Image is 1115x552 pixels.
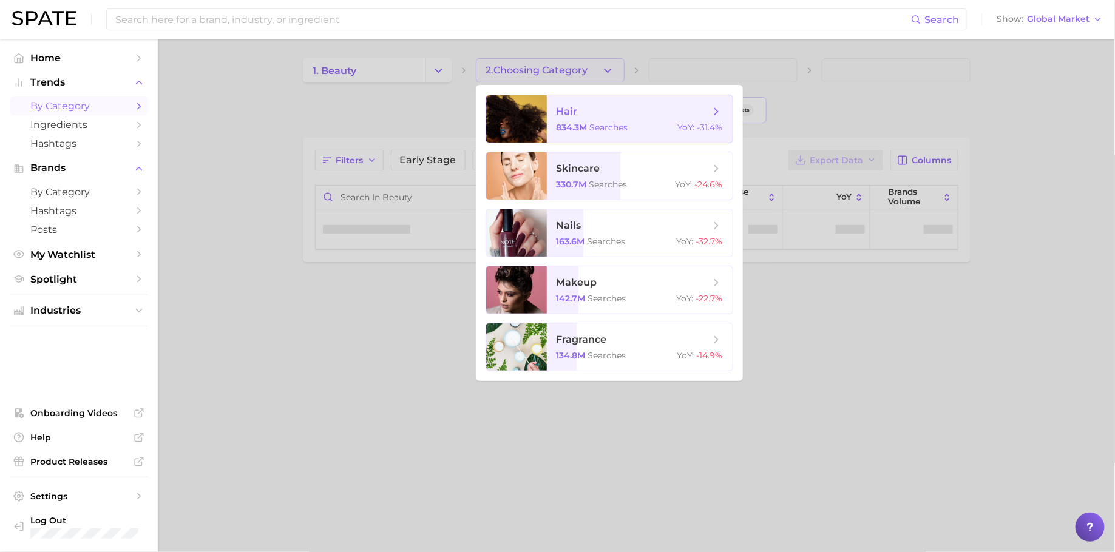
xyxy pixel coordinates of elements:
button: Industries [10,301,148,320]
span: -22.7% [696,293,723,304]
span: 834.3m [557,122,588,133]
span: 330.7m [557,179,587,190]
span: Global Market [1027,16,1090,22]
span: -31.4% [697,122,723,133]
a: Help [10,428,148,446]
span: YoY : [677,236,694,247]
button: Brands [10,159,148,177]
span: -24.6% [695,179,723,190]
span: Hashtags [30,205,127,217]
a: Product Releases [10,453,148,471]
span: 134.8m [557,350,586,361]
span: Search [924,14,959,25]
span: hair [557,106,578,117]
span: Brands [30,163,127,173]
span: Home [30,52,127,64]
span: YoY : [678,122,695,133]
span: by Category [30,100,127,112]
span: searches [590,122,628,133]
span: Product Releases [30,456,127,467]
span: Spotlight [30,274,127,285]
span: searches [588,236,626,247]
span: makeup [557,277,597,288]
a: My Watchlist [10,245,148,264]
input: Search here for a brand, industry, or ingredient [114,9,911,30]
a: by Category [10,183,148,201]
span: Help [30,432,127,443]
span: YoY : [677,350,694,361]
span: YoY : [676,179,693,190]
span: Ingredients [30,119,127,130]
a: Ingredients [10,115,148,134]
span: YoY : [677,293,694,304]
span: skincare [557,163,600,174]
span: Onboarding Videos [30,408,127,419]
a: Onboarding Videos [10,404,148,422]
a: Home [10,49,148,67]
span: 163.6m [557,236,585,247]
span: -32.7% [696,236,723,247]
span: Hashtags [30,138,127,149]
ul: 2.Choosing Category [476,85,743,381]
span: Posts [30,224,127,235]
a: by Category [10,96,148,115]
span: 142.7m [557,293,586,304]
span: by Category [30,186,127,198]
button: Trends [10,73,148,92]
span: searches [588,350,626,361]
span: Industries [30,305,127,316]
span: -14.9% [697,350,723,361]
span: Show [997,16,1023,22]
img: SPATE [12,11,76,25]
a: Log out. Currently logged in with e-mail jenny.zeng@spate.nyc. [10,511,148,543]
span: Log Out [30,515,138,526]
a: Hashtags [10,134,148,153]
a: Spotlight [10,270,148,289]
span: My Watchlist [30,249,127,260]
span: Trends [30,77,127,88]
button: ShowGlobal Market [994,12,1106,27]
a: Posts [10,220,148,239]
span: fragrance [557,334,607,345]
span: searches [588,293,626,304]
span: searches [589,179,628,190]
a: Settings [10,487,148,505]
span: Settings [30,491,127,502]
span: nails [557,220,581,231]
a: Hashtags [10,201,148,220]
